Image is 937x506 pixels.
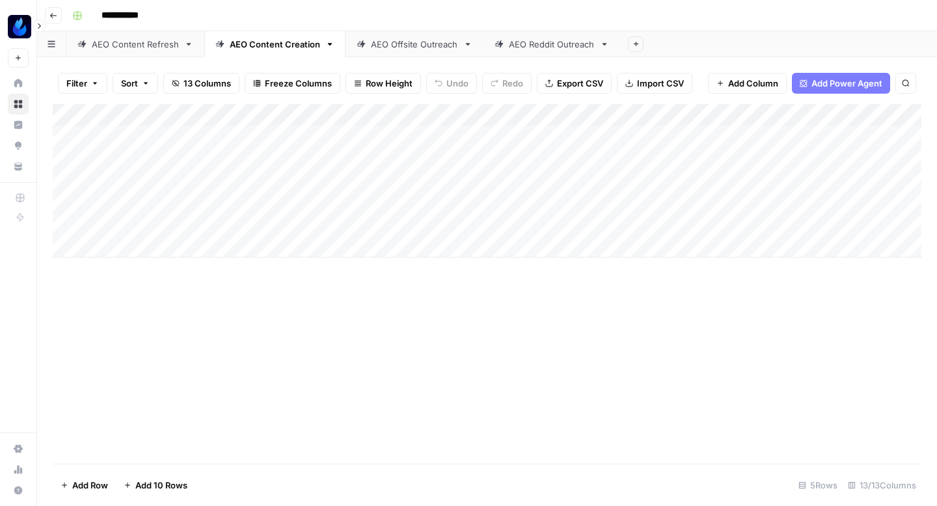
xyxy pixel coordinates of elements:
a: Your Data [8,156,29,177]
span: Undo [446,77,468,90]
a: Settings [8,438,29,459]
div: AEO Offsite Outreach [371,38,458,51]
a: Browse [8,94,29,114]
a: Opportunities [8,135,29,156]
a: AEO Content Creation [204,31,346,57]
span: Export CSV [557,77,603,90]
a: AEO Content Refresh [66,31,204,57]
button: Add Row [53,475,116,496]
span: Add Power Agent [811,77,882,90]
span: Add Column [728,77,778,90]
div: AEO Content Creation [230,38,320,51]
button: Help + Support [8,480,29,501]
span: Import CSV [637,77,684,90]
button: Freeze Columns [245,73,340,94]
div: 13/13 Columns [843,475,921,496]
button: Sort [113,73,158,94]
button: 13 Columns [163,73,239,94]
span: Filter [66,77,87,90]
button: Import CSV [617,73,692,94]
button: Add Column [708,73,787,94]
span: Row Height [366,77,413,90]
a: AEO Offsite Outreach [346,31,483,57]
span: Sort [121,77,138,90]
button: Add Power Agent [792,73,890,94]
span: Redo [502,77,523,90]
span: Add Row [72,479,108,492]
button: Redo [482,73,532,94]
span: Add 10 Rows [135,479,187,492]
button: Add 10 Rows [116,475,195,496]
div: AEO Content Refresh [92,38,179,51]
a: Home [8,73,29,94]
a: AEO Reddit Outreach [483,31,620,57]
div: 5 Rows [793,475,843,496]
div: AEO Reddit Outreach [509,38,595,51]
span: Freeze Columns [265,77,332,90]
button: Row Height [346,73,421,94]
a: Insights [8,114,29,135]
button: Undo [426,73,477,94]
span: 13 Columns [183,77,231,90]
img: AgentFire Content Logo [8,15,31,38]
button: Export CSV [537,73,612,94]
button: Workspace: AgentFire Content [8,10,29,43]
a: Usage [8,459,29,480]
button: Filter [58,73,107,94]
